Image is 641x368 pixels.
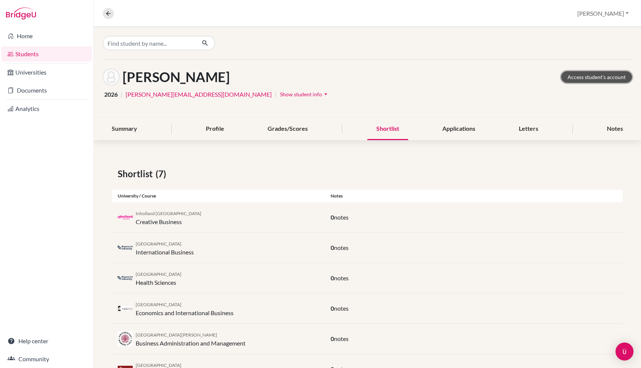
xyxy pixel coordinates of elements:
span: Shortlist [118,167,156,181]
button: [PERSON_NAME] [574,6,632,21]
span: notes [334,214,349,221]
span: (7) [156,167,169,181]
span: [GEOGRAPHIC_DATA][PERSON_NAME] [136,332,217,338]
a: Analytics [1,101,92,116]
span: [GEOGRAPHIC_DATA] [136,362,181,368]
span: 0 [331,244,334,251]
h1: [PERSON_NAME] [123,69,230,85]
div: Open Intercom Messenger [616,343,634,361]
div: Shortlist [367,118,408,140]
span: notes [334,244,349,251]
div: Economics and International Business [136,299,234,317]
div: Creative Business [136,208,201,226]
img: es_neb_00yyzx_u.png [118,306,133,311]
input: Find student by name... [103,36,196,50]
a: Students [1,46,92,61]
img: Loeva Loeva's avatar [103,69,120,85]
div: Health Sciences [136,269,181,287]
a: Documents [1,83,92,98]
a: Community [1,352,92,367]
div: Profile [197,118,233,140]
span: 0 [331,214,334,221]
span: [GEOGRAPHIC_DATA] [136,302,181,307]
span: Inholland [GEOGRAPHIC_DATA] [136,211,201,216]
span: [GEOGRAPHIC_DATA] [136,271,181,277]
span: notes [334,335,349,342]
span: 0 [331,305,334,312]
div: Business Administration and Management [136,330,246,348]
div: International Business [136,239,194,257]
span: | [121,90,123,99]
img: Bridge-U [6,7,36,19]
div: Grades/Scores [259,118,317,140]
img: nl_maa_omvxt46b.png [118,275,133,281]
span: | [275,90,277,99]
div: Applications [433,118,484,140]
span: [GEOGRAPHIC_DATA] [136,241,181,247]
span: 0 [331,335,334,342]
button: Show student infoarrow_drop_down [280,88,330,100]
div: Letters [510,118,547,140]
a: Access student's account [561,71,632,83]
span: notes [334,274,349,281]
div: Notes [598,118,632,140]
div: University / Course [112,193,325,199]
a: Help center [1,334,92,349]
a: Home [1,28,92,43]
i: arrow_drop_down [322,90,329,98]
img: es_url_yaoakvs2.jpeg [118,331,133,346]
img: nl_inh_rvb78brq.png [118,215,133,220]
a: Universities [1,65,92,80]
div: Notes [325,193,623,199]
a: [PERSON_NAME][EMAIL_ADDRESS][DOMAIN_NAME] [126,90,272,99]
span: 0 [331,274,334,281]
img: nl_maa_omvxt46b.png [118,245,133,251]
span: notes [334,305,349,312]
span: Show student info [280,91,322,97]
div: Summary [103,118,146,140]
span: 2026 [104,90,118,99]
